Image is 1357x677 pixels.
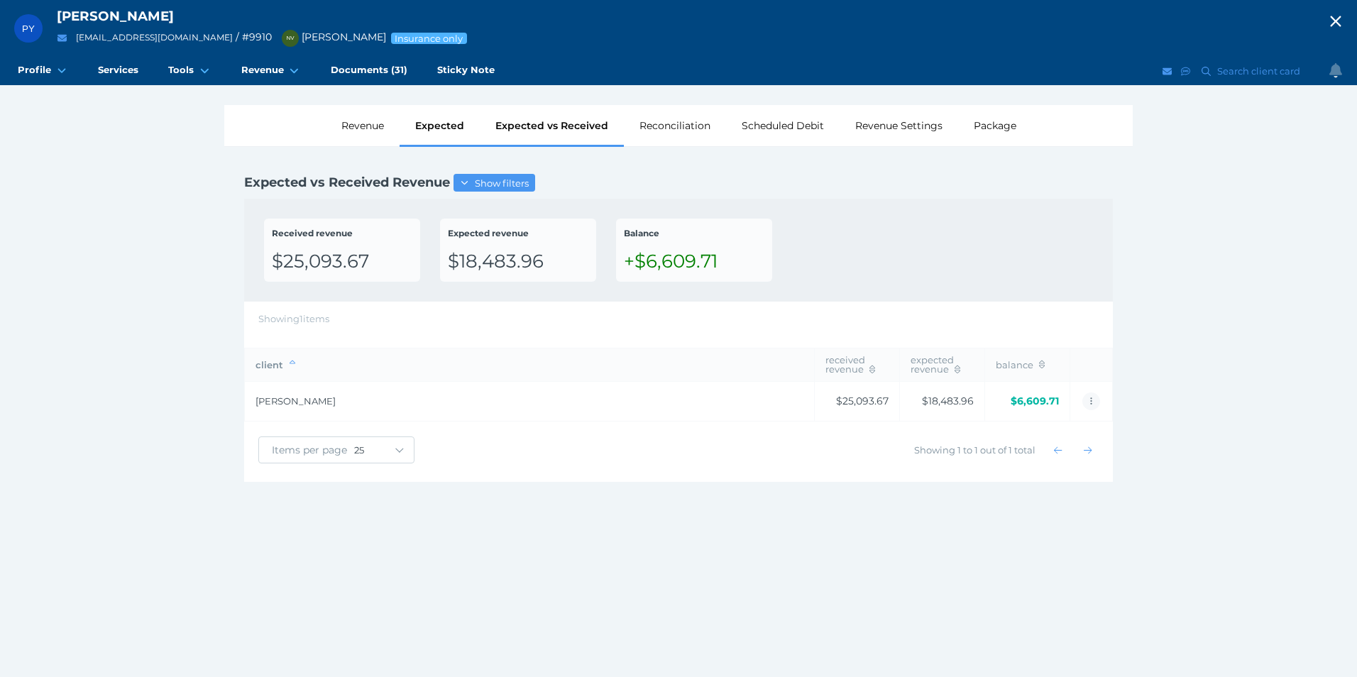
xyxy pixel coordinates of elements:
[1048,439,1069,461] button: Show previous page
[624,250,764,274] div: +$6,609.71
[326,105,400,146] div: Revenue
[259,444,354,456] span: Items per page
[1195,62,1307,80] button: Search client card
[448,228,529,238] span: Expected revenue
[624,105,726,146] div: Reconciliation
[272,250,412,274] div: $25,093.67
[244,175,535,190] h1: Expected vs Received Revenue
[275,31,386,43] span: [PERSON_NAME]
[996,359,1045,370] span: balance
[448,250,588,274] div: $18,483.96
[400,105,480,146] div: Expected
[437,64,495,76] span: Sticky Note
[1077,439,1099,461] button: Show next page
[3,57,83,85] a: Profile
[480,105,624,146] div: Expected vs Received
[226,57,316,85] a: Revenue
[1179,62,1193,80] button: SMS
[14,14,43,43] div: Paul Yovich
[1011,395,1059,407] span: $6,609.71
[471,177,534,189] span: Show filters
[241,64,284,76] span: Revenue
[454,174,535,192] button: Show filters
[98,64,138,76] span: Services
[256,395,336,407] a: [PERSON_NAME]
[825,354,875,375] span: received revenue
[282,30,299,47] div: Nancy Vos
[316,57,422,85] a: Documents (31)
[1214,65,1307,77] span: Search client card
[22,23,35,34] span: PY
[958,105,1032,146] div: Package
[18,64,51,76] span: Profile
[168,64,194,76] span: Tools
[286,35,294,41] span: NV
[836,395,889,407] span: $25,093.67
[83,57,153,85] a: Services
[76,32,233,43] a: [EMAIL_ADDRESS][DOMAIN_NAME]
[236,31,272,43] span: / # 9910
[1160,62,1175,80] button: Email
[258,313,329,324] span: Showing 1 items
[840,105,958,146] div: Revenue Settings
[911,354,960,375] span: expected revenue
[57,8,174,24] span: [PERSON_NAME]
[726,105,840,146] div: Scheduled Debit
[272,228,353,238] span: Received revenue
[394,33,464,44] span: Insurance only
[922,395,974,407] span: $18,483.96
[624,228,659,238] span: Balance
[53,29,71,47] button: Email
[256,359,295,370] span: client
[914,444,1035,456] span: Showing 1 to 1 out of 1 total
[331,64,407,76] span: Documents (31)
